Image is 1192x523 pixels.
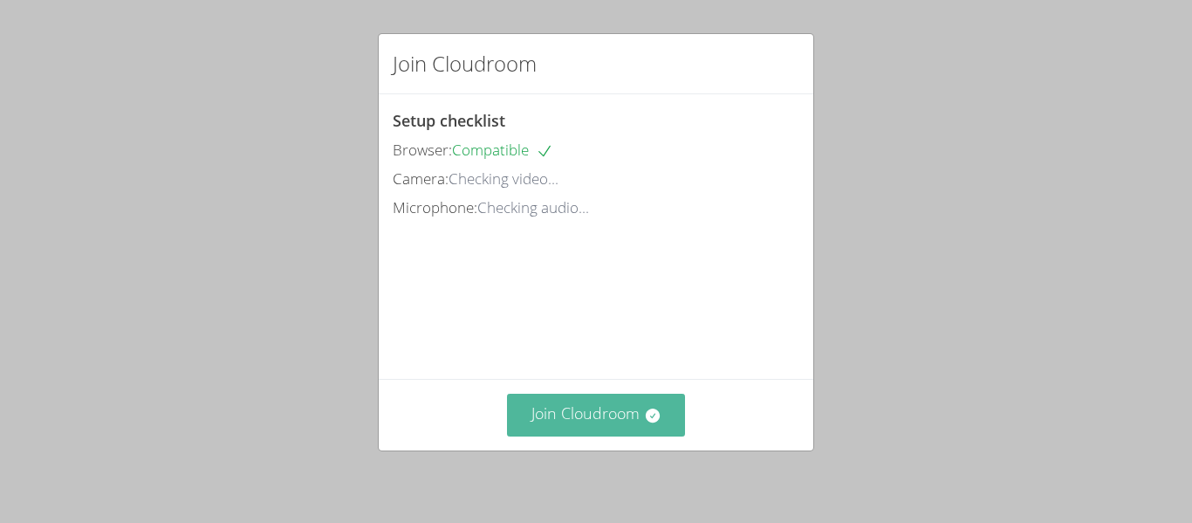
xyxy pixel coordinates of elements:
[449,169,558,189] span: Checking video...
[393,48,537,79] h2: Join Cloudroom
[393,110,505,131] span: Setup checklist
[393,197,477,217] span: Microphone:
[393,140,452,160] span: Browser:
[452,140,553,160] span: Compatible
[507,394,686,437] button: Join Cloudroom
[477,197,589,217] span: Checking audio...
[393,169,449,189] span: Camera:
